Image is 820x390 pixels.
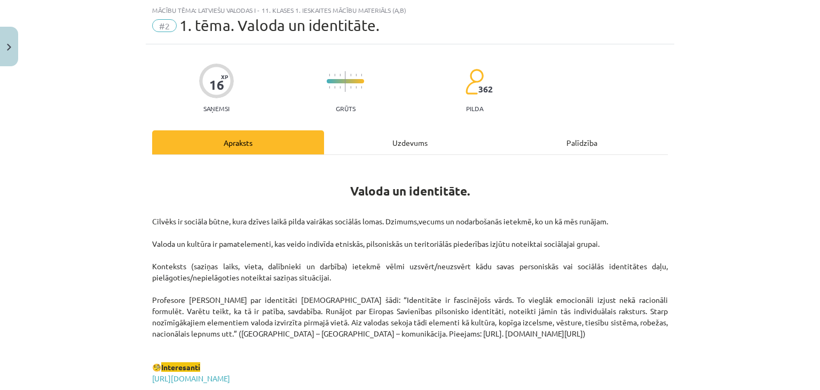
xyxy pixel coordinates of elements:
img: icon-short-line-57e1e144782c952c97e751825c79c345078a6d821885a25fce030b3d8c18986b.svg [350,74,351,76]
div: Mācību tēma: Latviešu valodas i - 11. klases 1. ieskaites mācību materiāls (a,b) [152,6,668,14]
div: Uzdevums [324,130,496,154]
img: icon-short-line-57e1e144782c952c97e751825c79c345078a6d821885a25fce030b3d8c18986b.svg [361,74,362,76]
b: Valoda un identitāte. [350,183,470,199]
span: XP [221,74,228,80]
img: icon-short-line-57e1e144782c952c97e751825c79c345078a6d821885a25fce030b3d8c18986b.svg [334,74,335,76]
img: icon-short-line-57e1e144782c952c97e751825c79c345078a6d821885a25fce030b3d8c18986b.svg [329,86,330,89]
img: students-c634bb4e5e11cddfef0936a35e636f08e4e9abd3cc4e673bd6f9a4125e45ecb1.svg [465,68,484,95]
span: 362 [478,84,493,94]
a: [URL][DOMAIN_NAME] [152,373,230,383]
img: icon-short-line-57e1e144782c952c97e751825c79c345078a6d821885a25fce030b3d8c18986b.svg [356,86,357,89]
img: icon-short-line-57e1e144782c952c97e751825c79c345078a6d821885a25fce030b3d8c18986b.svg [350,86,351,89]
img: icon-long-line-d9ea69661e0d244f92f715978eff75569469978d946b2353a9bb055b3ed8787d.svg [345,71,346,92]
span: #2 [152,19,177,32]
img: icon-close-lesson-0947bae3869378f0d4975bcd49f059093ad1ed9edebbc8119c70593378902aed.svg [7,44,11,51]
p: Grūts [336,105,356,112]
div: 16 [209,77,224,92]
img: icon-short-line-57e1e144782c952c97e751825c79c345078a6d821885a25fce030b3d8c18986b.svg [361,86,362,89]
span: Interesanti [161,362,200,372]
img: icon-short-line-57e1e144782c952c97e751825c79c345078a6d821885a25fce030b3d8c18986b.svg [356,74,357,76]
span: 1. tēma. Valoda un identitāte. [179,17,380,34]
div: Apraksts [152,130,324,154]
img: icon-short-line-57e1e144782c952c97e751825c79c345078a6d821885a25fce030b3d8c18986b.svg [340,74,341,76]
img: icon-short-line-57e1e144782c952c97e751825c79c345078a6d821885a25fce030b3d8c18986b.svg [340,86,341,89]
img: icon-short-line-57e1e144782c952c97e751825c79c345078a6d821885a25fce030b3d8c18986b.svg [329,74,330,76]
p: Saņemsi [199,105,234,112]
img: icon-short-line-57e1e144782c952c97e751825c79c345078a6d821885a25fce030b3d8c18986b.svg [334,86,335,89]
div: Palīdzība [496,130,668,154]
p: pilda [466,105,483,112]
